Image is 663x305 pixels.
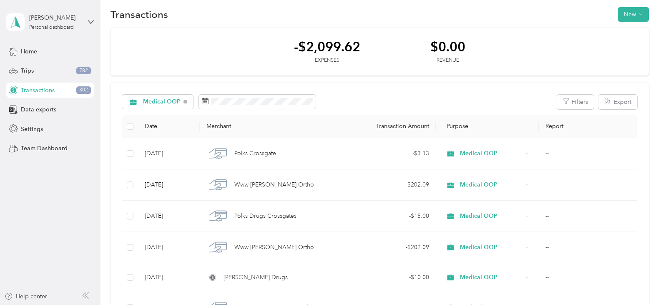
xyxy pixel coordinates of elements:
span: Medical OOP [460,273,522,282]
th: Merchant [200,115,347,138]
span: Www [PERSON_NAME] Ortho [234,243,314,252]
img: Www Simpson Ortho [209,239,227,256]
td: [DATE] [138,263,200,292]
td: -- [539,201,637,232]
span: Www [PERSON_NAME] Ortho [234,180,314,189]
th: Date [138,115,200,138]
div: -$2,099.62 [294,39,360,54]
span: Medical OOP [460,212,522,221]
span: 782 [76,67,91,75]
span: Data exports [21,105,56,114]
img: Www Simpson Ortho [209,176,227,194]
span: Medical OOP [143,99,181,105]
img: Polks Drugs Crossgates [209,207,227,225]
td: [DATE] [138,232,200,263]
div: - $3.13 [354,149,429,158]
span: Medical OOP [460,243,522,252]
td: [DATE] [138,169,200,201]
span: Team Dashboard [21,144,68,153]
div: Expenses [294,57,360,64]
span: Medical OOP [460,180,522,189]
td: [DATE] [138,138,200,169]
div: - $202.09 [354,180,429,189]
div: $0.00 [430,39,465,54]
td: -- [539,232,637,263]
td: -- [539,169,637,201]
button: Filters [557,95,594,109]
div: - $15.00 [354,212,429,221]
button: Help center [5,292,47,301]
span: Polks Drugs Crossgates [234,212,296,221]
h1: Transactions [110,10,168,19]
span: Trips [21,66,34,75]
span: Polks Crossgate [234,149,276,158]
span: Settings [21,125,43,134]
button: New [618,7,649,22]
td: -- [539,138,637,169]
span: Home [21,47,37,56]
th: Transaction Amount [347,115,436,138]
span: Purpose [442,123,469,130]
span: Transactions [21,86,55,95]
div: [PERSON_NAME] [29,13,81,22]
img: Polks Crossgate [209,145,227,162]
td: -- [539,263,637,292]
button: Export [598,95,637,109]
div: Revenue [430,57,465,64]
span: [PERSON_NAME] Drugs [224,273,288,282]
td: [DATE] [138,201,200,232]
div: - $10.00 [354,273,429,282]
iframe: Everlance-gr Chat Button Frame [616,258,663,305]
div: Personal dashboard [29,25,74,30]
div: - $202.09 [354,243,429,252]
th: Report [539,115,637,138]
span: 302 [76,86,91,94]
span: Medical OOP [460,149,522,158]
